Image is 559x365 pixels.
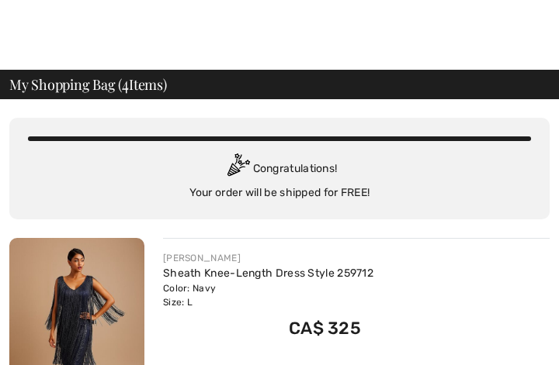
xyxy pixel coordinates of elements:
span: 4 [122,74,129,92]
img: Congratulation2.svg [222,153,253,184]
span: My Shopping Bag ( Items) [9,77,167,91]
a: Sheath Knee-Length Dress Style 259712 [163,267,373,280]
span: CA$ 325 [289,318,361,339]
div: Color: Navy Size: L [163,281,373,309]
div: Congratulations! Your order will be shipped for FREE! [28,153,531,201]
div: [PERSON_NAME] [163,251,373,265]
